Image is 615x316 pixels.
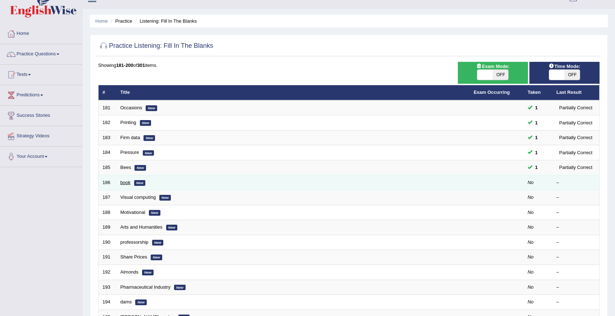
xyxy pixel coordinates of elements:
td: 191 [99,250,117,265]
th: Last Result [552,85,600,100]
a: Arts and Humanities [120,224,163,230]
th: Taken [524,85,552,100]
em: New [142,270,154,275]
td: 190 [99,235,117,250]
div: Partially Correct [556,164,595,171]
em: No [528,224,534,230]
em: New [143,150,154,156]
td: 189 [99,220,117,235]
em: New [151,255,162,260]
em: New [152,240,164,246]
div: Partially Correct [556,104,595,111]
h2: Practice Listening: Fill In The Blanks [98,41,213,51]
a: Practice Questions [0,44,82,62]
div: – [556,239,595,246]
div: – [556,194,595,201]
div: Partially Correct [556,134,595,141]
em: New [135,165,146,171]
a: Exam Occurring [474,90,510,95]
td: 184 [99,145,117,160]
em: New [146,105,157,111]
a: book [120,180,131,185]
a: Share Prices [120,254,147,260]
em: No [528,210,534,215]
em: New [149,210,160,216]
div: – [556,299,595,306]
a: Home [95,18,108,24]
em: No [528,254,534,260]
em: New [159,195,171,201]
a: Home [0,24,82,42]
span: OFF [564,70,580,80]
em: New [135,299,147,305]
em: New [134,180,146,186]
em: New [166,225,178,230]
div: Showing of items. [98,62,600,69]
em: New [140,120,151,126]
td: 183 [99,130,117,145]
span: Time Mode: [546,63,583,70]
div: – [556,269,595,276]
a: Pressure [120,150,139,155]
a: Strategy Videos [0,126,82,144]
span: You cannot take this question anymore [532,149,541,156]
div: – [556,179,595,186]
a: Pharmaceutical Industry [120,284,170,290]
em: No [528,269,534,275]
a: Your Account [0,147,82,165]
b: 301 [137,63,145,68]
a: Predictions [0,85,82,103]
td: 188 [99,205,117,220]
a: Occasions [120,105,142,110]
a: Firm data [120,135,140,140]
div: Partially Correct [556,119,595,127]
div: – [556,284,595,291]
em: New [174,285,186,290]
span: You cannot take this question anymore [532,164,541,171]
span: You cannot take this question anymore [532,119,541,127]
li: Listening: Fill In The Blanks [133,18,197,24]
a: Motivational [120,210,145,215]
td: 181 [99,100,117,115]
div: – [556,224,595,231]
a: Tests [0,65,82,83]
th: Title [117,85,470,100]
b: 181-200 [116,63,133,68]
td: 192 [99,265,117,280]
a: Printing [120,120,136,125]
div: Show exams occurring in exams [458,62,528,84]
a: professorship [120,239,149,245]
td: 194 [99,295,117,310]
span: You cannot take this question anymore [532,134,541,141]
span: You cannot take this question anymore [532,104,541,111]
div: Partially Correct [556,149,595,156]
em: New [143,135,155,141]
em: No [528,194,534,200]
td: 193 [99,280,117,295]
td: 187 [99,190,117,205]
td: 182 [99,115,117,130]
span: Exam Mode: [473,63,512,70]
em: No [528,284,534,290]
a: Bees [120,165,131,170]
a: Visual computing [120,194,156,200]
td: 186 [99,175,117,190]
span: OFF [493,70,508,80]
em: No [528,239,534,245]
div: – [556,254,595,261]
a: Almonds [120,269,139,275]
th: # [99,85,117,100]
em: No [528,180,534,185]
a: dams [120,299,132,304]
div: – [556,209,595,216]
em: No [528,299,534,304]
li: Practice [109,18,132,24]
a: Success Stories [0,106,82,124]
td: 185 [99,160,117,175]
